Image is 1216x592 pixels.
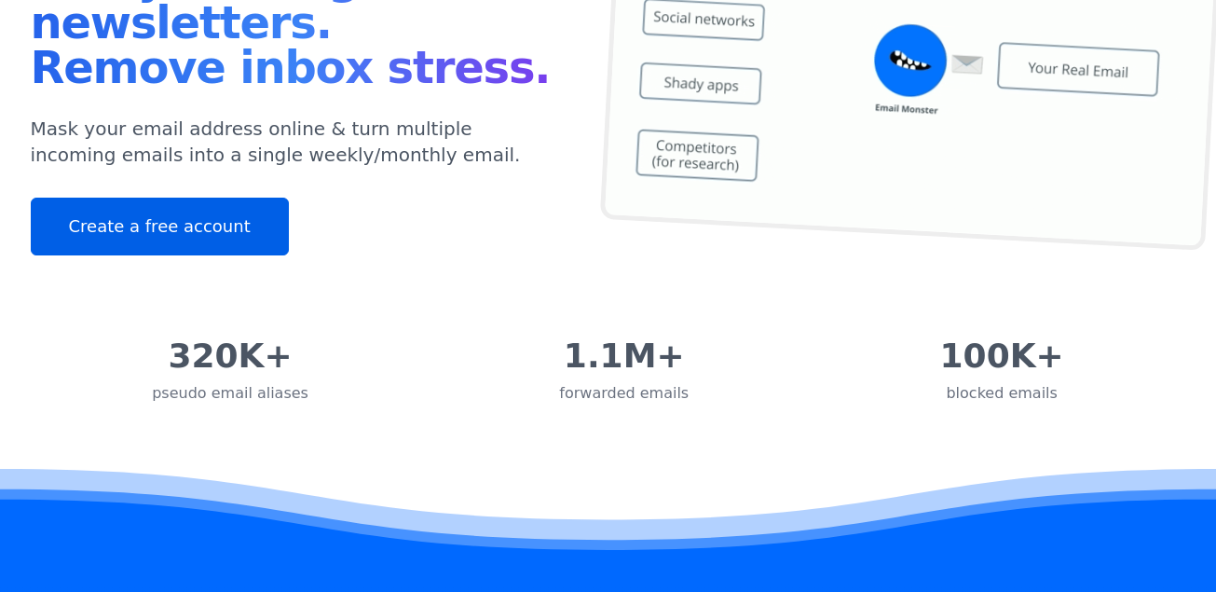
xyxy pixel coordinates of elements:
[940,382,1064,405] div: blocked emails
[559,337,689,375] div: 1.1M+
[940,337,1064,375] div: 100K+
[152,337,308,375] div: 320K+
[559,382,689,405] div: forwarded emails
[31,198,289,255] a: Create a free account
[31,116,564,168] p: Mask your email address online & turn multiple incoming emails into a single weekly/monthly email.
[152,382,308,405] div: pseudo email aliases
